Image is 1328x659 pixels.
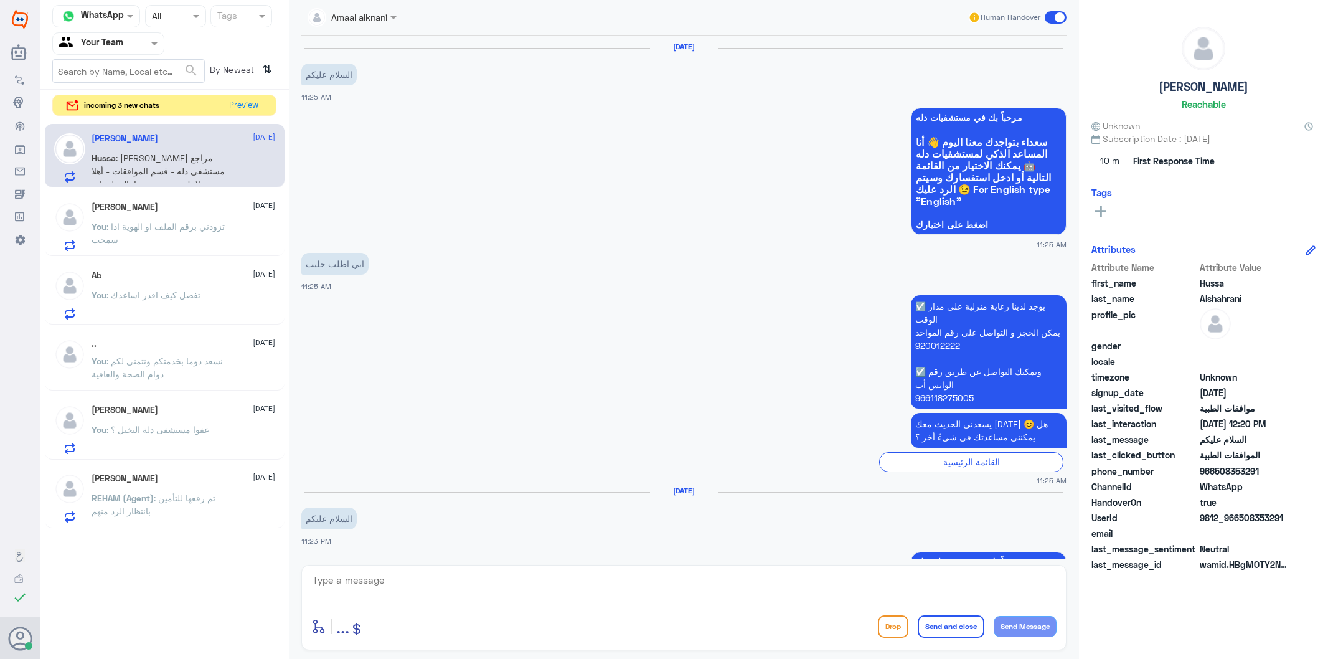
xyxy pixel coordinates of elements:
[1037,239,1067,250] span: 11:25 AM
[911,413,1067,448] p: 12/5/2025, 11:25 AM
[1091,187,1112,198] h6: Tags
[1091,292,1197,305] span: last_name
[92,405,158,415] h5: Abdullah Alotaibi
[1091,339,1197,353] span: gender
[301,508,357,529] p: 13/8/2025, 11:23 PM
[1091,496,1197,509] span: HandoverOn
[336,612,349,640] button: ...
[253,268,275,280] span: [DATE]
[1200,417,1290,430] span: 2025-08-14T09:20:32.3034129Z
[1200,339,1290,353] span: null
[1200,558,1290,571] span: wamid.HBgMOTY2NTA4MzUzMjkxFQIAEhgUM0FEQUJCNTQzMzQ2RDFDMDdGQjEA
[1091,277,1197,290] span: first_name
[92,221,106,232] span: You
[1200,308,1231,339] img: defaultAdmin.png
[59,7,78,26] img: whatsapp.png
[1091,244,1136,255] h6: Attributes
[262,59,272,80] i: ⇅
[1091,355,1197,368] span: locale
[916,113,1062,123] span: مرحباً بك في مستشفيات دله
[84,100,159,111] span: incoming 3 new chats
[1182,27,1225,70] img: defaultAdmin.png
[54,473,85,505] img: defaultAdmin.png
[1200,355,1290,368] span: null
[53,60,204,82] input: Search by Name, Local etc…
[92,153,116,163] span: Hussa
[215,9,237,25] div: Tags
[1200,527,1290,540] span: null
[92,493,154,503] span: REHAM (Agent)
[1200,261,1290,274] span: Attribute Value
[301,64,357,85] p: 12/5/2025, 11:25 AM
[1091,480,1197,493] span: ChannelId
[918,615,984,638] button: Send and close
[1091,527,1197,540] span: email
[879,452,1063,472] div: القائمة الرئيسية
[92,221,225,245] span: : تزودني برقم الملف او الهوية اذا سمحت
[8,627,32,650] button: Avatar
[253,131,275,143] span: [DATE]
[1200,511,1290,524] span: 9812_966508353291
[301,282,331,290] span: 11:25 AM
[54,202,85,233] img: defaultAdmin.png
[1037,475,1067,486] span: 11:25 AM
[54,405,85,436] img: defaultAdmin.png
[1200,448,1290,462] span: الموافقات الطبية
[253,337,275,348] span: [DATE]
[106,424,209,435] span: : عفوا مستشفى دلة النخيل ؟
[1091,386,1197,399] span: signup_date
[106,290,200,300] span: : تفضل كيف اقدر اساعدك
[336,615,349,637] span: ...
[911,295,1067,409] p: 12/5/2025, 11:25 AM
[1091,308,1197,337] span: profile_pic
[1200,465,1290,478] span: 966508353291
[92,153,225,268] span: : [PERSON_NAME] مراجع مستشفى دله - قسم الموافقات - أهلا وسهلا بك يرجى تزويدنا بالمعلومات التالية ...
[184,60,199,81] button: search
[1200,402,1290,415] span: موافقات الطبية
[650,486,718,495] h6: [DATE]
[92,290,106,300] span: You
[1091,448,1197,462] span: last_clicked_button
[1091,465,1197,478] span: phone_number
[1159,80,1248,94] h5: [PERSON_NAME]
[1200,277,1290,290] span: Hussa
[1200,543,1290,556] span: 0
[54,270,85,301] img: defaultAdmin.png
[92,356,106,366] span: You
[1091,371,1197,384] span: timezone
[1133,154,1215,168] span: First Response Time
[981,12,1040,23] span: Human Handover
[1200,371,1290,384] span: Unknown
[1091,558,1197,571] span: last_message_id
[12,590,27,605] i: check
[301,253,369,275] p: 12/5/2025, 11:25 AM
[184,63,199,78] span: search
[224,95,263,116] button: Preview
[1091,402,1197,415] span: last_visited_flow
[1200,480,1290,493] span: 2
[1091,119,1140,132] span: Unknown
[92,424,106,435] span: You
[92,202,158,212] h5: ابو ماجد
[1091,511,1197,524] span: UserId
[1091,132,1316,145] span: Subscription Date : [DATE]
[1200,386,1290,399] span: 2025-05-12T08:25:36.583Z
[253,200,275,211] span: [DATE]
[301,537,331,545] span: 11:23 PM
[650,42,718,51] h6: [DATE]
[916,136,1062,207] span: سعداء بتواجدك معنا اليوم 👋 أنا المساعد الذكي لمستشفيات دله 🤖 يمكنك الاختيار من القائمة التالية أو...
[1091,543,1197,556] span: last_message_sentiment
[1091,433,1197,446] span: last_message
[59,34,78,53] img: yourTeam.svg
[92,493,215,516] span: : تم رفعها للتأمين بانتظار الرد منهم
[54,339,85,370] img: defaultAdmin.png
[54,133,85,164] img: defaultAdmin.png
[1182,98,1226,110] h6: Reachable
[994,616,1057,637] button: Send Message
[1091,417,1197,430] span: last_interaction
[916,220,1062,230] span: اضغط على اختيارك
[92,270,101,281] h5: Ab
[1091,261,1197,274] span: Attribute Name
[92,356,223,379] span: : نسعد دوما بخدمتكم ونتمنى لكم دوام الصحة والعافية
[92,473,158,484] h5: Ibrahim A Abdalla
